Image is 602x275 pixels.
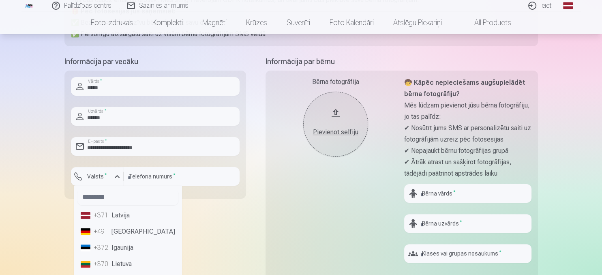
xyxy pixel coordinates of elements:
[404,79,525,98] strong: 🧒 Kāpēc nepieciešams augšupielādēt bērna fotogrāfiju?
[94,227,110,236] div: +49
[277,11,320,34] a: Suvenīri
[193,11,236,34] a: Magnēti
[404,100,531,122] p: Mēs lūdzam pievienot jūsu bērna fotogrāfiju, jo tas palīdz:
[77,256,178,272] li: Lietuva
[452,11,521,34] a: All products
[71,28,531,40] p: ✅ Personīgu aizsargātu saiti uz visām bērna fotogrāfijām SMS veidā
[84,172,110,180] label: Valsts
[303,92,368,157] button: Pievienot selfiju
[94,259,110,269] div: +370
[266,56,538,67] h5: Informācija par bērnu
[404,145,531,157] p: ✔ Nepajaukt bērnu fotogrāfijas grupā
[77,223,178,240] li: [GEOGRAPHIC_DATA]
[64,56,246,67] h5: Informācija par vecāku
[143,11,193,34] a: Komplekti
[311,127,360,137] div: Pievienot selfiju
[272,77,399,87] div: Bērna fotogrāfija
[94,243,110,253] div: +372
[81,11,143,34] a: Foto izdrukas
[383,11,452,34] a: Atslēgu piekariņi
[320,11,383,34] a: Foto kalendāri
[25,3,34,8] img: /fa1
[404,122,531,145] p: ✔ Nosūtīt jums SMS ar personalizētu saiti uz fotogrāfijām uzreiz pēc fotosesijas
[236,11,277,34] a: Krūzes
[94,211,110,220] div: +371
[77,240,178,256] li: Igaunija
[71,167,124,186] button: Valsts*
[404,157,531,179] p: ✔ Ātrāk atrast un sašķirot fotogrāfijas, tādējādi paātrinot apstrādes laiku
[77,207,178,223] li: Latvija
